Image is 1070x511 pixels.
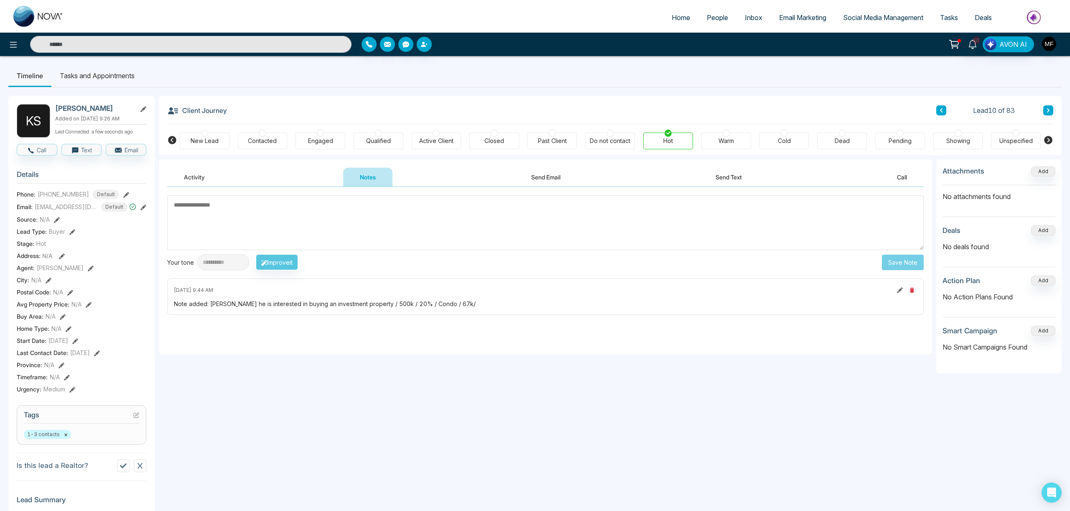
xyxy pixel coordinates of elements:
a: Social Media Management [835,10,932,26]
li: Timeline [8,64,51,87]
span: Avg Property Price : [17,300,69,309]
span: Buyer [49,227,65,236]
span: Home [672,13,690,22]
a: Email Marketing [771,10,835,26]
span: Postal Code : [17,288,51,296]
span: Lead Type: [17,227,47,236]
span: [DATE] [70,348,90,357]
span: N/A [71,300,82,309]
button: Call [880,168,924,187]
span: Province : [17,360,42,369]
div: Past Client [538,137,567,145]
span: Social Media Management [843,13,923,22]
div: Hot [663,137,673,145]
span: Phone: [17,190,36,199]
img: User Avatar [1042,37,1056,51]
div: Do not contact [590,137,630,145]
h3: Deals [943,226,960,235]
span: Lead 10 of 83 [973,105,1015,115]
img: Market-place.gif [1004,8,1065,27]
h3: Details [17,170,146,183]
button: Add [1031,276,1055,286]
h2: [PERSON_NAME] [55,104,133,112]
span: N/A [31,276,41,284]
div: Contacted [248,137,277,145]
span: [DATE] [48,336,68,345]
div: Showing [946,137,970,145]
div: Unspecified [999,137,1033,145]
div: K S [17,104,50,138]
span: Medium [43,385,65,393]
h3: Lead Summary [17,496,146,508]
span: City : [17,276,29,284]
div: Dead [835,137,850,145]
p: Last Connected: a few seconds ago [55,126,146,135]
span: N/A [44,360,54,369]
span: [EMAIL_ADDRESS][DOMAIN_NAME] [35,202,97,211]
span: N/A [51,324,61,333]
span: N/A [53,288,63,296]
h3: Client Journey [167,104,227,117]
button: Send Email [515,168,577,187]
div: New Lead [191,137,219,145]
button: Email [106,144,146,156]
div: Qualified [366,137,391,145]
a: People [698,10,736,26]
span: 10 [973,36,980,44]
span: Inbox [745,13,762,22]
button: Add [1031,326,1055,336]
div: Active Client [419,137,453,145]
a: 10 [963,36,983,51]
h3: Attachments [943,167,984,175]
div: Pending [889,137,912,145]
p: Is this lead a Realtor? [17,460,88,471]
span: Stage: [17,239,34,248]
button: AVON AI [983,36,1034,52]
span: Email Marketing [779,13,826,22]
span: Tasks [940,13,958,22]
span: Deals [975,13,992,22]
button: Add [1031,225,1055,235]
a: Home [663,10,698,26]
span: AVON AI [999,39,1027,49]
h3: Tags [24,411,139,424]
span: Last Contact Date : [17,348,68,357]
h3: Smart Campaign [943,327,997,335]
button: × [64,431,68,438]
a: Tasks [932,10,966,26]
span: Timeframe : [17,373,48,381]
div: Note added: [PERSON_NAME] he is interested in buying an investment property / 500k / 20% / Condo ... [174,299,917,308]
button: Call [17,144,57,156]
img: Lead Flow [985,38,996,50]
span: Buy Area : [17,312,43,321]
p: No Action Plans Found [943,292,1055,302]
span: Home Type : [17,324,49,333]
span: N/A [42,252,53,259]
button: Send Text [699,168,759,187]
p: No Smart Campaigns Found [943,342,1055,352]
button: Text [61,144,102,156]
span: N/A [50,373,60,381]
button: Save Note [882,255,924,270]
p: Added on [DATE] 9:26 AM [55,115,146,123]
span: Hot [36,239,46,248]
span: Agent: [17,263,35,272]
span: Default [101,202,127,212]
button: Notes [343,168,392,187]
span: People [707,13,728,22]
div: Open Intercom Messenger [1042,483,1062,503]
a: Inbox [736,10,771,26]
span: Source: [17,215,38,224]
span: Address: [17,251,53,260]
div: Warm [718,137,734,145]
h3: Action Plan [943,276,980,285]
p: No attachments found [943,185,1055,202]
p: No deals found [943,242,1055,252]
button: Add [1031,166,1055,176]
li: Tasks and Appointments [51,64,143,87]
div: Cold [778,137,791,145]
span: Email: [17,202,33,211]
span: Default [93,190,119,199]
span: Start Date : [17,336,46,345]
a: Deals [966,10,1000,26]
